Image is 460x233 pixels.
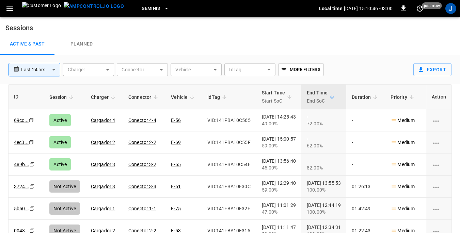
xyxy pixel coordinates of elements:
[262,89,285,105] div: Start Time
[171,206,181,211] a: E-75
[413,63,451,76] button: Export
[346,131,385,154] td: -
[346,176,385,198] td: 01:26:13
[207,93,229,101] span: IdTag
[128,206,156,211] a: Conector 1-1
[91,184,115,189] a: Cargador 3
[422,176,458,198] td: 131.82 kWh
[346,109,385,131] td: -
[432,161,446,168] div: charging session options
[426,85,451,109] th: Action
[14,184,29,189] a: 3724...
[49,202,80,215] div: Not Active
[278,63,323,76] button: More Filters
[307,164,341,171] div: 82.00%
[307,142,341,149] div: 62.00%
[262,97,285,105] p: Start SoC
[262,136,296,149] div: [DATE] 15:00:57
[171,140,181,145] a: E-69
[128,93,160,101] span: Connector
[262,120,296,127] div: 49.00%
[391,205,415,212] p: Medium
[307,136,341,149] div: -
[262,113,296,127] div: [DATE] 14:25:43
[262,186,296,193] div: 59.00%
[422,2,442,9] span: just now
[262,180,296,193] div: [DATE] 12:29:40
[29,205,36,212] div: copy
[22,2,61,15] img: Customer Logo
[262,209,296,215] div: 47.00%
[21,63,60,76] div: Last 24 hrs
[49,158,71,171] div: Active
[346,154,385,176] td: -
[422,154,458,176] td: 112.02 kWh
[171,118,181,123] a: E-56
[142,5,160,13] span: Geminis
[307,120,341,127] div: 72.00%
[9,85,44,109] th: ID
[307,89,336,105] span: End TimeEnd SoC
[171,184,181,189] a: E-61
[91,206,115,211] a: Cargador 1
[128,184,156,189] a: Conector 3-3
[432,117,446,124] div: charging session options
[54,33,109,55] a: Planned
[91,93,117,101] span: Charger
[414,3,425,14] button: set refresh interval
[262,142,296,149] div: 59.00%
[14,140,29,145] a: 4ec3...
[445,3,456,14] div: profile-icon
[202,131,256,154] td: VID:141FBA10C55F
[346,198,385,220] td: 01:42:49
[171,93,196,101] span: Vehicle
[307,180,341,193] div: [DATE] 13:55:53
[307,202,341,215] div: [DATE] 12:44:19
[422,198,458,220] td: 169.67 kWh
[344,5,393,12] p: [DATE] 15:10:46 -03:00
[202,198,256,220] td: VID:141FBA10E32F
[307,186,341,193] div: 100.00%
[29,161,36,168] div: copy
[432,139,446,146] div: charging session options
[28,139,35,146] div: copy
[202,176,256,198] td: VID:141FBA10E30C
[262,202,296,215] div: [DATE] 11:01:29
[171,162,181,167] a: E-65
[432,183,446,190] div: charging session options
[14,162,29,167] a: 489b...
[139,2,172,15] button: Geminis
[64,2,124,11] img: ampcontrol.io logo
[262,164,296,171] div: 45.00%
[422,109,458,131] td: 68.73 kWh
[91,162,115,167] a: Cargador 3
[28,116,35,124] div: copy
[352,93,380,101] span: Duration
[262,89,294,105] span: Start TimeStart SoC
[307,97,328,105] p: End SoC
[307,89,328,105] div: End Time
[307,158,341,171] div: -
[202,109,256,131] td: VID:141FBA10C565
[432,205,446,212] div: charging session options
[262,158,296,171] div: [DATE] 13:56:40
[128,140,156,145] a: Conector 2-2
[307,113,341,127] div: -
[391,139,415,146] p: Medium
[128,118,156,123] a: Conector 4-4
[49,114,71,126] div: Active
[49,136,71,148] div: Active
[14,118,29,123] a: 69cc...
[91,140,115,145] a: Cargador 2
[29,183,36,190] div: copy
[91,118,115,123] a: Cargador 4
[391,183,415,190] p: Medium
[49,93,76,101] span: Session
[319,5,343,12] p: Local time
[49,180,80,193] div: Not Active
[391,161,415,168] p: Medium
[391,93,416,101] span: Priority
[422,131,458,154] td: 14.17 kWh
[202,154,256,176] td: VID:141FBA10C54E
[307,209,341,215] div: 100.00%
